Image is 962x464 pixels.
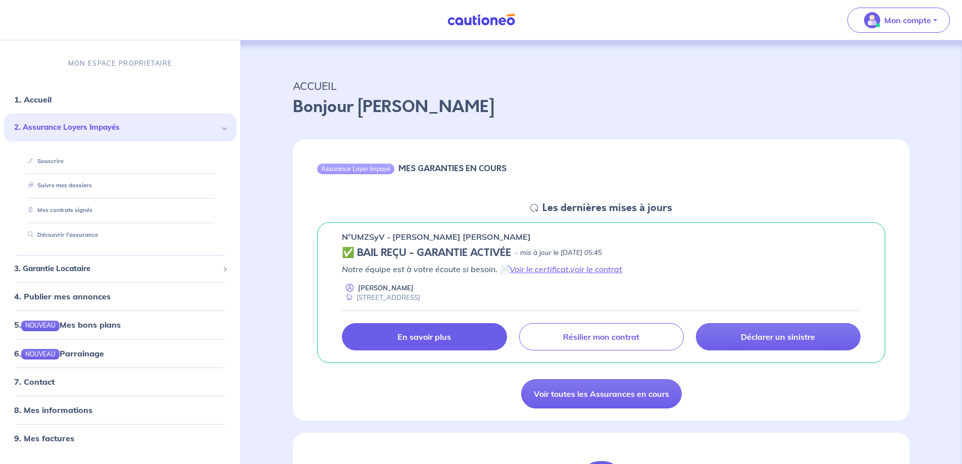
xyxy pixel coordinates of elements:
[342,263,860,275] p: Notre équipe est à votre écoute si besoin. 📄 ,
[14,405,92,415] a: 8. Mes informations
[443,14,519,26] img: Cautioneo
[14,122,219,133] span: 2. Assurance Loyers Impayés
[4,89,236,110] div: 1. Accueil
[16,227,224,243] div: Découvrir l'assurance
[570,264,622,274] a: voir le contrat
[14,94,52,105] a: 1. Accueil
[24,231,98,238] a: Découvrir l'assurance
[14,263,219,275] span: 3. Garantie Locataire
[398,164,507,173] h6: MES GARANTIES EN COURS
[14,377,55,387] a: 7. Contact
[342,247,511,259] h5: ✅ BAIL REÇU - GARANTIE ACTIVÉE
[4,259,236,279] div: 3. Garantie Locataire
[293,77,909,95] p: ACCUEIL
[24,158,64,165] a: Souscrire
[741,332,815,342] p: Déclarer un sinistre
[342,323,507,350] a: En savoir plus
[24,207,92,214] a: Mes contrats signés
[4,286,236,306] div: 4. Publier mes annonces
[864,12,880,28] img: illu_account_valid_menu.svg
[397,332,451,342] p: En savoir plus
[884,14,931,26] p: Mon compte
[317,164,394,174] div: Assurance Loyer Impayé
[24,182,92,189] a: Suivre mes dossiers
[510,264,569,274] a: Voir le certificat
[847,8,950,33] button: illu_account_valid_menu.svgMon compte
[342,247,860,259] div: state: CONTRACT-VALIDATED, Context: NEW,MAYBE-CERTIFICATE,ALONE,LESSOR-DOCUMENTS
[4,400,236,420] div: 8. Mes informations
[4,315,236,335] div: 5.NOUVEAUMes bons plans
[563,332,639,342] p: Résilier mon contrat
[14,348,104,358] a: 6.NOUVEAUParrainage
[542,202,672,214] h5: Les dernières mises à jours
[14,320,121,330] a: 5.NOUVEAUMes bons plans
[342,231,531,243] p: n°UMZSyV - [PERSON_NAME] [PERSON_NAME]
[4,114,236,141] div: 2. Assurance Loyers Impayés
[293,95,909,119] p: Bonjour [PERSON_NAME]
[4,343,236,363] div: 6.NOUVEAUParrainage
[16,202,224,219] div: Mes contrats signés
[4,428,236,448] div: 9. Mes factures
[16,153,224,170] div: Souscrire
[521,379,682,408] a: Voir toutes les Assurances en cours
[16,177,224,194] div: Suivre mes dossiers
[14,433,74,443] a: 9. Mes factures
[14,291,111,301] a: 4. Publier mes annonces
[696,323,860,350] a: Déclarer un sinistre
[68,59,172,68] p: MON ESPACE PROPRIÉTAIRE
[358,283,414,293] p: [PERSON_NAME]
[4,372,236,392] div: 7. Contact
[515,248,602,258] p: - mis à jour le [DATE] 05:45
[519,323,684,350] a: Résilier mon contrat
[342,293,420,302] div: [STREET_ADDRESS]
